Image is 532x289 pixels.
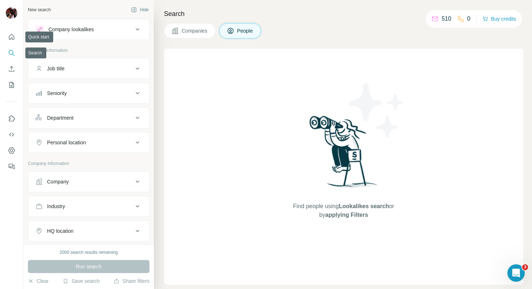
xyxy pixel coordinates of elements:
[344,78,409,143] img: Surfe Illustration - Stars
[286,202,401,219] span: Find people using or by
[114,277,149,285] button: Share filters
[325,212,368,218] span: applying Filters
[6,112,17,125] button: Use Surfe on LinkedIn
[306,114,381,195] img: Surfe Illustration - Woman searching with binoculars
[6,46,17,59] button: Search
[28,21,149,38] button: Company lookalikes
[28,173,149,190] button: Company
[47,114,73,121] div: Department
[60,249,118,256] div: 2000 search results remaining
[28,84,149,102] button: Seniority
[482,14,516,24] button: Buy credits
[28,134,149,151] button: Personal location
[48,26,94,33] div: Company lookalikes
[164,9,523,19] h4: Search
[6,128,17,141] button: Use Surfe API
[6,78,17,91] button: My lists
[28,222,149,240] button: HQ location
[47,227,73,235] div: HQ location
[442,15,451,23] p: 510
[6,30,17,44] button: Quick start
[182,27,208,34] span: Companies
[6,62,17,75] button: Enrich CSV
[28,60,149,77] button: Job title
[28,198,149,215] button: Industry
[28,160,149,167] p: Company information
[6,7,17,19] img: Avatar
[467,15,470,23] p: 0
[63,277,100,285] button: Save search
[339,203,389,209] span: Lookalikes search
[47,90,67,97] div: Seniority
[237,27,254,34] span: People
[28,109,149,127] button: Department
[126,4,154,15] button: Hide
[47,65,64,72] div: Job title
[6,160,17,173] button: Feedback
[507,264,525,282] iframe: Intercom live chat
[47,203,65,210] div: Industry
[28,47,149,54] p: Personal information
[28,7,51,13] div: New search
[6,144,17,157] button: Dashboard
[522,264,528,270] span: 3
[28,277,48,285] button: Clear
[47,139,86,146] div: Personal location
[47,178,69,185] div: Company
